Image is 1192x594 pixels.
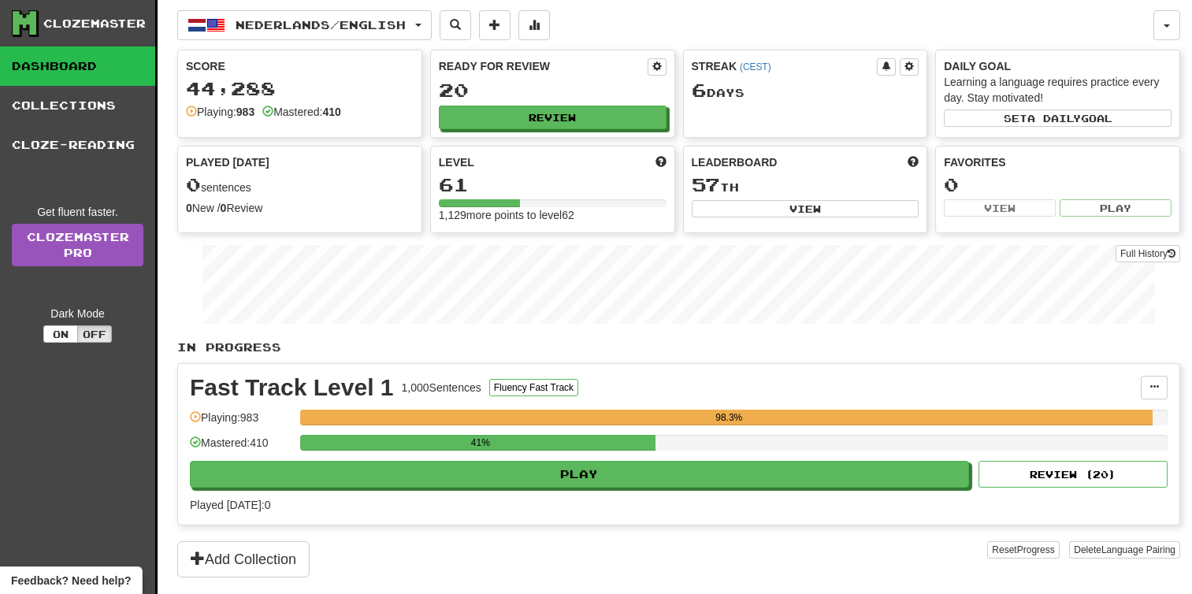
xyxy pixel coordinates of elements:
[439,80,667,100] div: 20
[978,461,1168,488] button: Review (20)
[305,435,655,451] div: 41%
[77,325,112,343] button: Off
[11,573,131,588] span: Open feedback widget
[655,154,667,170] span: Score more points to level up
[439,207,667,223] div: 1,129 more points to level 62
[177,10,432,40] button: Nederlands/English
[190,435,292,461] div: Mastered: 410
[944,175,1172,195] div: 0
[43,325,78,343] button: On
[177,340,1180,355] p: In Progress
[692,154,778,170] span: Leaderboard
[944,199,1056,217] button: View
[1101,544,1175,555] span: Language Pairing
[908,154,919,170] span: This week in points, UTC
[305,410,1153,425] div: 98.3%
[440,10,471,40] button: Search sentences
[439,175,667,195] div: 61
[186,200,414,216] div: New / Review
[43,16,146,32] div: Clozemaster
[236,18,406,32] span: Nederlands / English
[479,10,511,40] button: Add sentence to collection
[186,173,201,195] span: 0
[190,410,292,436] div: Playing: 983
[439,58,648,74] div: Ready for Review
[402,380,481,395] div: 1,000 Sentences
[1069,541,1180,559] button: DeleteLanguage Pairing
[190,461,969,488] button: Play
[262,104,341,120] div: Mastered:
[692,175,919,195] div: th
[692,80,919,101] div: Day s
[186,79,414,98] div: 44,288
[186,58,414,74] div: Score
[186,154,269,170] span: Played [DATE]
[221,202,227,214] strong: 0
[236,106,254,118] strong: 983
[439,106,667,129] button: Review
[12,224,143,266] a: ClozemasterPro
[692,200,919,217] button: View
[12,306,143,321] div: Dark Mode
[692,79,707,101] span: 6
[692,173,720,195] span: 57
[1116,245,1180,262] button: Full History
[1060,199,1172,217] button: Play
[1017,544,1055,555] span: Progress
[944,110,1172,127] button: Seta dailygoal
[944,58,1172,74] div: Daily Goal
[692,58,878,74] div: Streak
[190,376,394,399] div: Fast Track Level 1
[186,104,254,120] div: Playing:
[944,154,1172,170] div: Favorites
[740,61,771,72] a: (CEST)
[944,74,1172,106] div: Learning a language requires practice every day. Stay motivated!
[190,499,270,511] span: Played [DATE]: 0
[322,106,340,118] strong: 410
[177,541,310,577] button: Add Collection
[186,202,192,214] strong: 0
[439,154,474,170] span: Level
[987,541,1059,559] button: ResetProgress
[186,175,414,195] div: sentences
[1027,113,1081,124] span: a daily
[489,379,578,396] button: Fluency Fast Track
[12,204,143,220] div: Get fluent faster.
[518,10,550,40] button: More stats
